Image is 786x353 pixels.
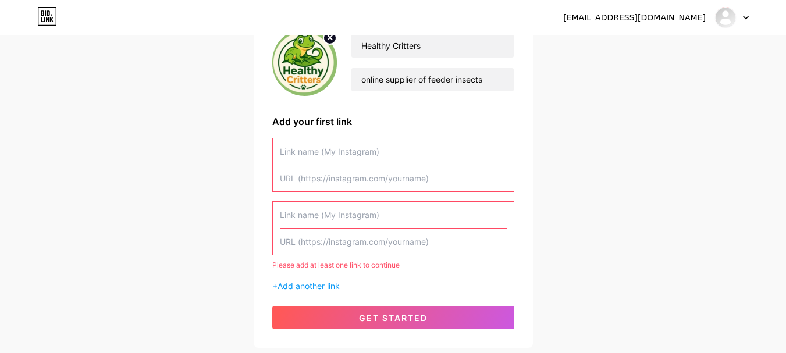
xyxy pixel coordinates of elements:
input: URL (https://instagram.com/yourname) [280,165,507,191]
span: Add another link [278,281,340,291]
div: + [272,280,514,292]
div: Add your first link [272,115,514,129]
input: bio [351,68,513,91]
div: Please add at least one link to continue [272,260,514,270]
input: Your name [351,34,513,58]
img: profile pic [272,29,337,96]
div: [EMAIL_ADDRESS][DOMAIN_NAME] [563,12,706,24]
input: Link name (My Instagram) [280,202,507,228]
img: Healthy Critters [714,6,737,28]
button: get started [272,306,514,329]
input: URL (https://instagram.com/yourname) [280,229,507,255]
input: Link name (My Instagram) [280,138,507,165]
span: get started [359,313,428,323]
